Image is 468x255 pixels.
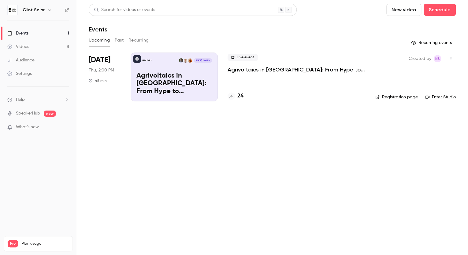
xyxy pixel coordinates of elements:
a: SpeakerHub [16,110,40,117]
span: Plan usage [22,241,69,246]
a: Enter Studio [425,94,456,100]
div: Settings [7,71,32,77]
button: Past [115,35,124,45]
span: Help [16,97,25,103]
h1: Events [89,26,107,33]
a: Agrivoltaics in [GEOGRAPHIC_DATA]: From Hype to Implementation [228,66,366,73]
span: Created by [409,55,431,62]
button: Schedule [424,4,456,16]
button: Recurring events [408,38,456,48]
li: help-dropdown-opener [7,97,69,103]
div: Search for videos or events [94,7,155,13]
p: Glint Solar [142,59,152,62]
a: Registration page [375,94,418,100]
span: [DATE] [89,55,110,65]
span: Live event [228,54,258,61]
img: Glint Solar [8,5,17,15]
button: Upcoming [89,35,110,45]
img: Even Kvelland [183,58,188,63]
img: Harald Olderheim [179,58,183,63]
a: Agrivoltaics in Europe: From Hype to ImplementationGlint SolarLise-Marie BieberEven KvellandHaral... [131,53,218,101]
h4: 24 [237,92,243,100]
div: Sep 25 Thu, 2:00 PM (Europe/Berlin) [89,53,121,101]
span: What's new [16,124,39,130]
button: Recurring [128,35,149,45]
span: Kathy Barrios [434,55,441,62]
button: New video [386,4,421,16]
p: Agrivoltaics in [GEOGRAPHIC_DATA]: From Hype to Implementation [136,72,212,96]
span: KB [435,55,440,62]
div: Events [7,30,28,36]
a: 24 [228,92,243,100]
img: Lise-Marie Bieber [188,58,192,63]
span: Pro [8,240,18,247]
span: [DATE] 2:00 PM [194,58,212,63]
span: Thu, 2:00 PM [89,67,114,73]
span: new [44,111,56,117]
div: Audience [7,57,35,63]
iframe: Noticeable Trigger [62,125,69,130]
div: 45 min [89,78,107,83]
h6: Glint Solar [23,7,45,13]
div: Videos [7,44,29,50]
